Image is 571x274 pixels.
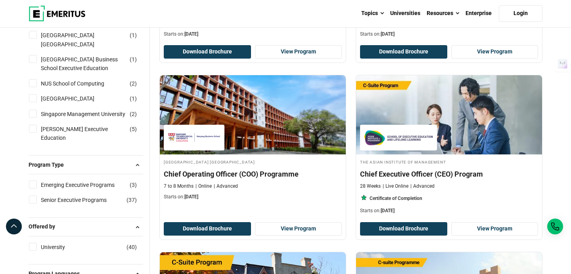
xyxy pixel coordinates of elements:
button: Offered by [29,221,143,233]
p: Advanced [410,183,435,190]
span: [DATE] [184,31,198,37]
span: [DATE] [184,194,198,200]
a: Supply Chain and Operations Course by Nanyang Technological University Nanyang Business School - ... [160,75,346,204]
span: 37 [128,197,135,203]
p: Certificate of Completion [370,195,422,202]
a: NUS School of Computing [41,79,120,88]
a: View Program [255,222,342,236]
span: 1 [132,95,135,102]
button: Download Brochure [360,222,447,236]
a: View Program [451,45,538,59]
img: Nanyang Technological University Nanyang Business School [168,129,220,147]
img: Chief Operating Officer (COO) Programme | Online Supply Chain and Operations Course [160,75,346,154]
span: ( ) [130,79,137,88]
a: [GEOGRAPHIC_DATA] [GEOGRAPHIC_DATA] [41,31,142,49]
a: [GEOGRAPHIC_DATA] Business School Executive Education [41,55,142,73]
span: ( ) [126,196,137,204]
span: ( ) [130,181,137,189]
h4: [GEOGRAPHIC_DATA] [GEOGRAPHIC_DATA] [164,158,342,165]
button: Download Brochure [360,45,447,59]
a: Emerging Executive Programs [41,181,130,189]
button: Program Type [29,159,143,171]
p: 7 to 8 Months [164,183,194,190]
span: 40 [128,244,135,250]
span: Program Type [29,160,70,169]
a: Login [499,5,542,22]
span: Offered by [29,222,61,231]
p: Online [195,183,212,190]
span: [DATE] [381,31,395,37]
span: 5 [132,126,135,132]
a: Senior Executive Programs [41,196,123,204]
button: Download Brochure [164,45,251,59]
span: 3 [132,182,135,188]
span: ( ) [130,55,137,64]
span: 1 [132,56,135,63]
a: [PERSON_NAME] Executive Education [41,125,142,143]
p: Starts on: [164,194,342,200]
p: Live Online [383,183,408,190]
span: [DATE] [381,208,395,213]
p: Starts on: [360,31,538,38]
span: ( ) [130,125,137,133]
a: [GEOGRAPHIC_DATA] [41,94,110,103]
span: 1 [132,32,135,38]
span: ( ) [130,31,137,40]
a: Leadership Course by The Asian Institute of Management - September 29, 2025 The Asian Institute o... [356,75,542,218]
h4: The Asian Institute of Management [360,158,538,165]
span: 2 [132,80,135,87]
h4: Chief Executive Officer (CEO) Program [360,169,538,179]
a: View Program [255,45,342,59]
span: ( ) [126,243,137,251]
p: Advanced [214,183,238,190]
p: 28 Weeks [360,183,381,190]
span: 2 [132,111,135,117]
p: Starts on: [360,207,538,214]
img: Chief Executive Officer (CEO) Program | Online Leadership Course [356,75,542,154]
button: Download Brochure [164,222,251,236]
h4: Chief Operating Officer (COO) Programme [164,169,342,179]
a: University [41,243,81,251]
a: View Program [451,222,538,236]
span: ( ) [130,110,137,118]
img: The Asian Institute of Management [364,129,433,147]
p: Starts on: [164,31,342,38]
a: Singapore Management University [41,110,141,118]
span: ( ) [130,94,137,103]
